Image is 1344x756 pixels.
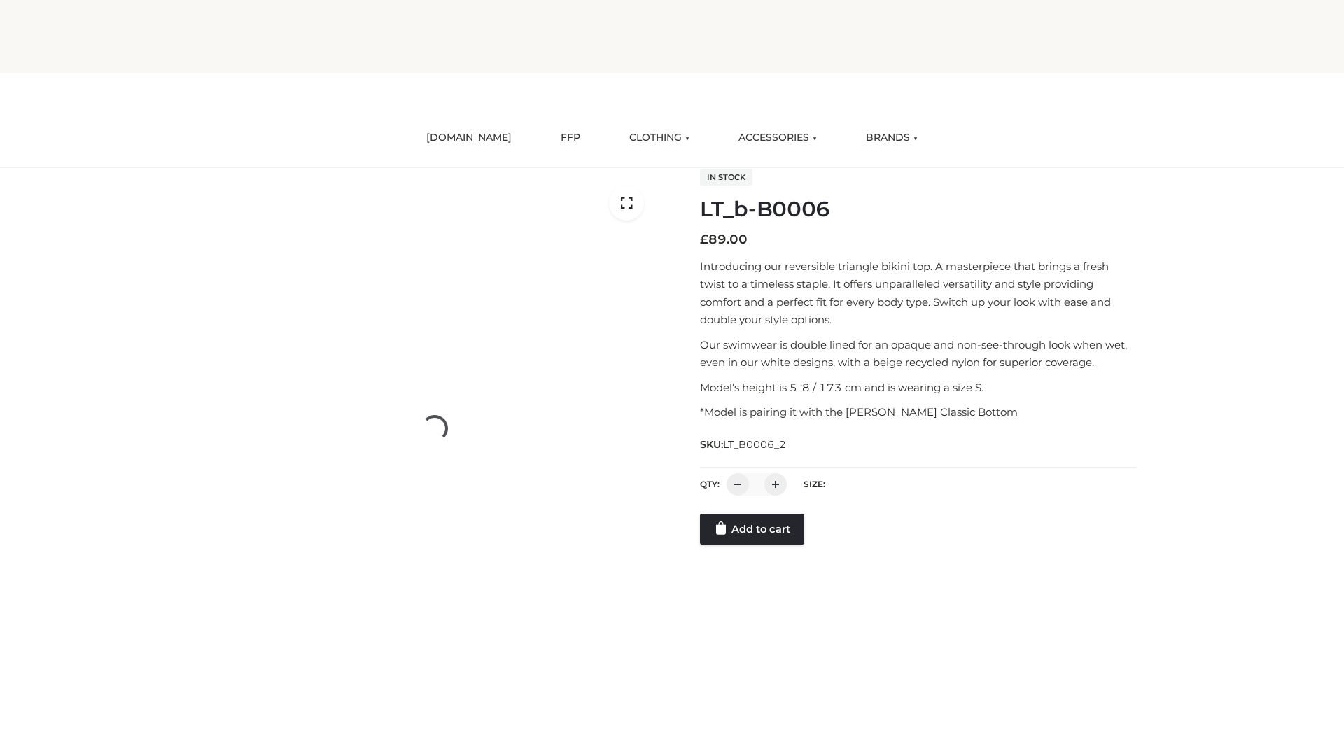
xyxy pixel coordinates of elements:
a: Add to cart [700,514,804,545]
p: Introducing our reversible triangle bikini top. A masterpiece that brings a fresh twist to a time... [700,258,1136,329]
p: Model’s height is 5 ‘8 / 173 cm and is wearing a size S. [700,379,1136,397]
span: LT_B0006_2 [723,438,786,451]
h1: LT_b-B0006 [700,197,1136,222]
p: Our swimwear is double lined for an opaque and non-see-through look when wet, even in our white d... [700,336,1136,372]
a: CLOTHING [619,122,700,153]
span: SKU: [700,436,787,453]
a: [DOMAIN_NAME] [416,122,522,153]
p: *Model is pairing it with the [PERSON_NAME] Classic Bottom [700,403,1136,421]
a: BRANDS [855,122,928,153]
a: FFP [550,122,591,153]
label: Size: [804,479,825,489]
label: QTY: [700,479,720,489]
span: £ [700,232,708,247]
a: ACCESSORIES [728,122,827,153]
span: In stock [700,169,752,185]
bdi: 89.00 [700,232,748,247]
